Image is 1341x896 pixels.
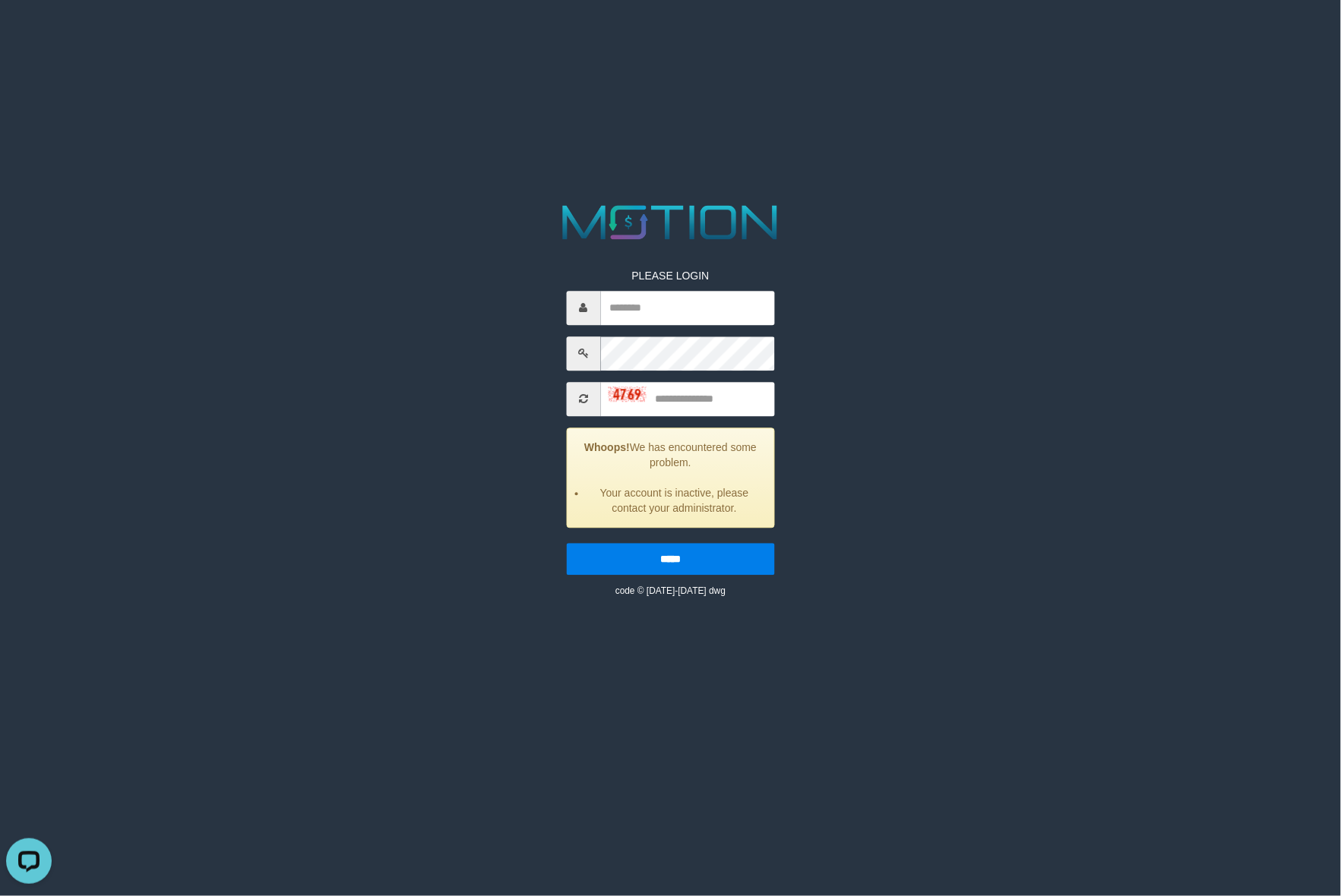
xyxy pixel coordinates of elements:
[608,387,646,402] img: captcha
[566,427,774,528] div: We has encountered some problem.
[615,585,726,596] small: code © [DATE]-[DATE] dwg
[584,441,630,453] strong: Whoops!
[553,199,788,245] img: MOTION_logo.png
[586,485,762,516] li: Your account is inactive, please contact your administrator.
[566,268,774,283] p: PLEASE LOGIN
[6,6,52,52] button: Open LiveChat chat widget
